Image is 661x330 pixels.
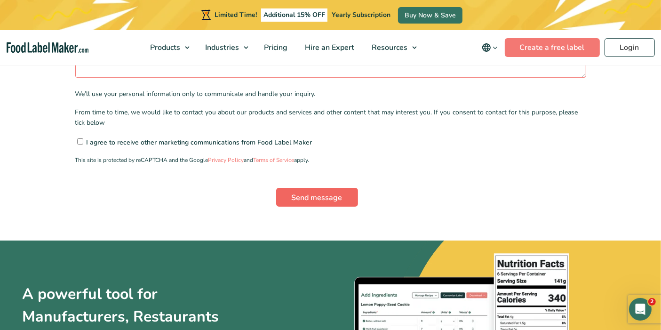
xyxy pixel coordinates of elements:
span: I agree to receive other marketing communications from Food Label Maker [85,138,312,147]
a: Login [605,38,655,57]
a: Privacy Policy [208,156,244,164]
a: Products [142,30,194,65]
a: Terms of Service [254,156,295,164]
p: We’ll use your personal information only to communicate and handle your inquiry. [75,89,586,99]
input: I agree to receive other marketing communications from Food Label Maker [77,138,83,145]
p: From time to time, we would like to contact you about our products and services and other content... [75,107,586,129]
span: Resources [369,42,408,53]
a: Buy Now & Save [398,7,462,24]
span: Yearly Subscription [332,10,390,19]
a: Resources [363,30,422,65]
span: Limited Time! [215,10,257,19]
a: Pricing [255,30,294,65]
span: Industries [202,42,240,53]
p: This site is protected by reCAPTCHA and the Google and apply. [75,156,586,165]
a: Create a free label [505,38,600,57]
span: Additional 15% OFF [261,8,327,22]
a: Industries [197,30,253,65]
span: Pricing [261,42,288,53]
span: 2 [648,298,656,306]
iframe: Intercom live chat [629,298,652,321]
span: Products [147,42,181,53]
span: Hire an Expert [302,42,355,53]
input: Send message [276,188,358,207]
a: Hire an Expert [296,30,361,65]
